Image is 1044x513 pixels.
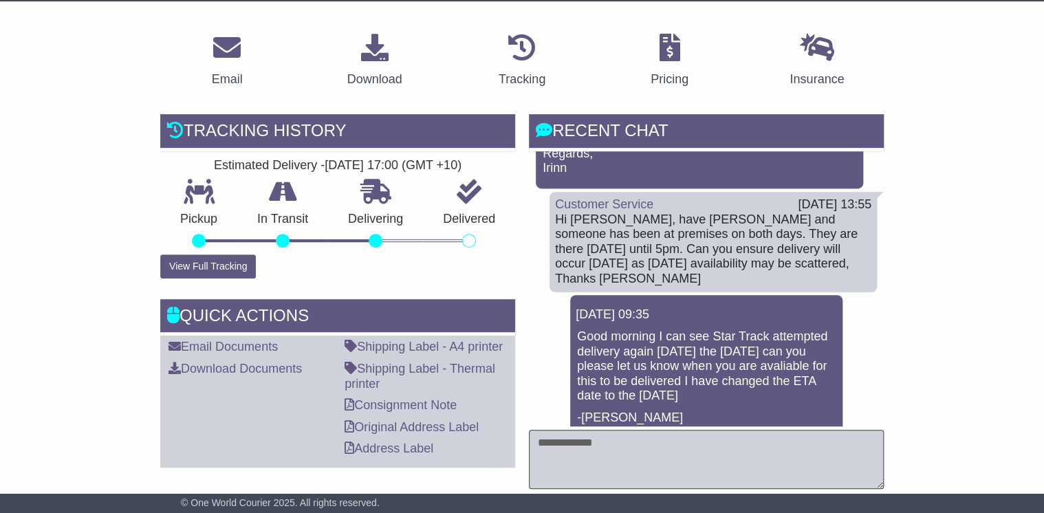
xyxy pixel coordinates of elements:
[345,441,433,455] a: Address Label
[325,158,461,173] div: [DATE] 17:00 (GMT +10)
[338,29,411,94] a: Download
[160,254,256,279] button: View Full Tracking
[160,114,515,151] div: Tracking history
[790,70,844,89] div: Insurance
[168,340,278,353] a: Email Documents
[160,299,515,336] div: Quick Actions
[160,158,515,173] div: Estimated Delivery -
[328,212,423,227] p: Delivering
[651,70,688,89] div: Pricing
[555,197,653,211] a: Customer Service
[577,329,836,404] p: Good morning I can see Star Track attempted delivery again [DATE] the [DATE] can you please let u...
[345,398,457,412] a: Consignment Note
[347,70,402,89] div: Download
[345,340,503,353] a: Shipping Label - A4 printer
[168,362,302,375] a: Download Documents
[203,29,252,94] a: Email
[529,114,884,151] div: RECENT CHAT
[576,307,837,323] div: [DATE] 09:35
[237,212,328,227] p: In Transit
[499,70,545,89] div: Tracking
[642,29,697,94] a: Pricing
[181,497,380,508] span: © One World Courier 2025. All rights reserved.
[798,197,871,212] div: [DATE] 13:55
[543,146,856,176] p: Regards, Irinn
[555,212,871,287] div: Hi [PERSON_NAME], have [PERSON_NAME] and someone has been at premises on both days. They are ther...
[160,212,237,227] p: Pickup
[781,29,853,94] a: Insurance
[490,29,554,94] a: Tracking
[423,212,515,227] p: Delivered
[345,362,495,391] a: Shipping Label - Thermal printer
[345,420,479,434] a: Original Address Label
[212,70,243,89] div: Email
[577,411,836,426] p: -[PERSON_NAME]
